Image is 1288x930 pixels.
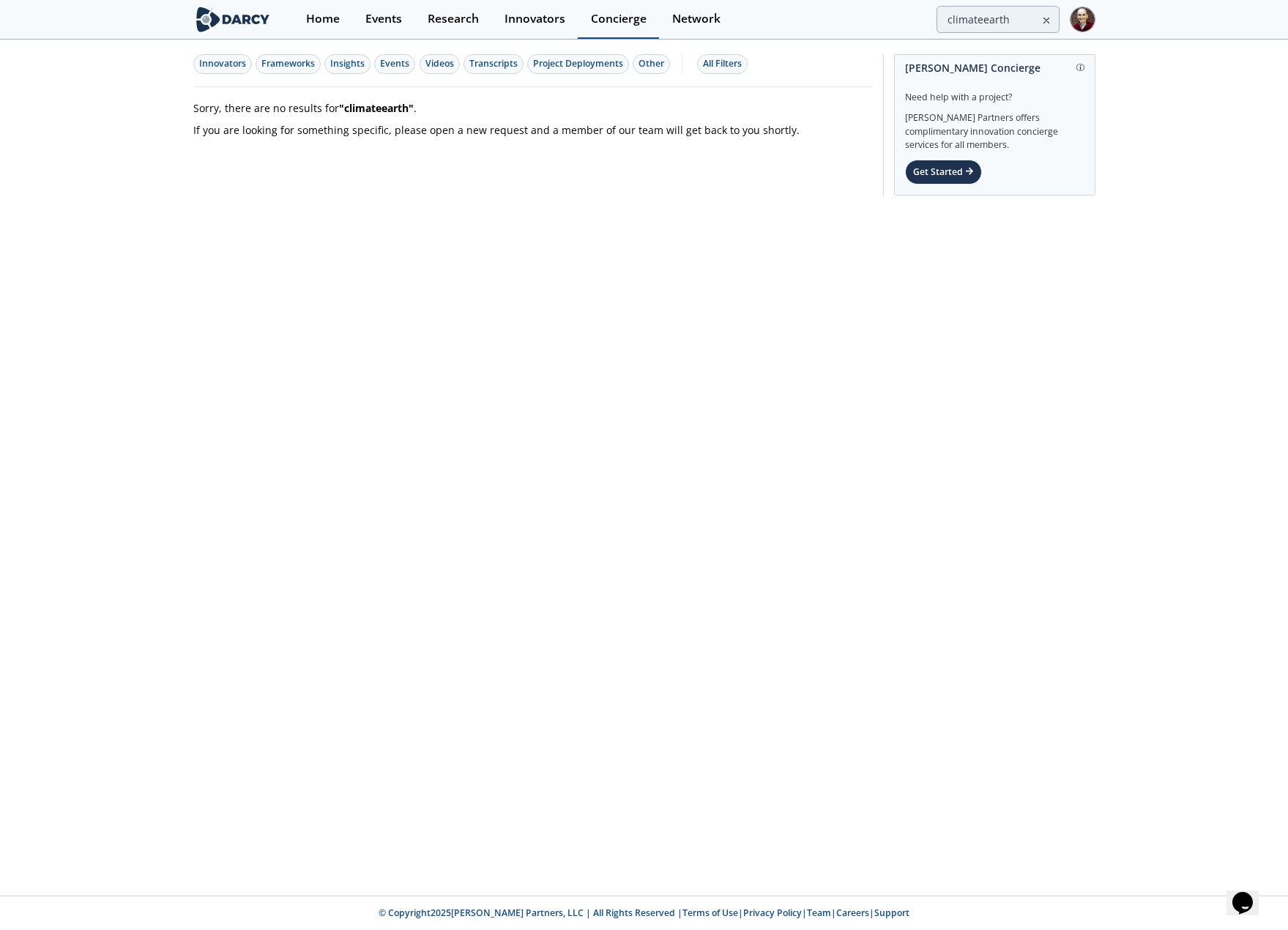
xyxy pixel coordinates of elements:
[428,13,479,25] div: Research
[193,54,252,74] button: Innovators
[905,160,982,185] div: Get Started
[905,81,1084,104] div: Need help with a project?
[836,907,869,919] a: Careers
[261,57,315,70] div: Frameworks
[703,57,742,70] div: All Filters
[1226,871,1273,915] iframe: chat widget
[743,907,802,919] a: Privacy Policy
[103,907,1186,920] p: © Copyright 2025 [PERSON_NAME] Partners, LLC | All Rights Reserved | | | | |
[374,54,415,74] button: Events
[527,54,629,74] button: Project Deployments
[193,122,873,139] p: If you are looking for something specific, please open a new request and a member of our team wil...
[697,54,748,74] button: All Filters
[306,13,340,25] div: Home
[591,13,647,25] div: Concierge
[469,57,518,70] div: Transcripts
[380,57,409,70] div: Events
[672,13,721,25] div: Network
[425,57,454,70] div: Videos
[807,907,831,919] a: Team
[1076,64,1084,72] img: information.svg
[256,54,321,74] button: Frameworks
[639,57,664,70] div: Other
[464,54,524,74] button: Transcripts
[365,13,402,25] div: Events
[633,54,670,74] button: Other
[193,100,873,117] p: Sorry, there are no results for .
[905,104,1084,152] div: [PERSON_NAME] Partners offers complimentary innovation concierge services for all members.
[874,907,909,919] a: Support
[339,101,414,115] strong: " climateearth "
[420,54,460,74] button: Videos
[682,907,738,919] a: Terms of Use
[533,57,623,70] div: Project Deployments
[324,54,371,74] button: Insights
[193,7,273,32] img: logo-wide.svg
[1070,7,1095,32] img: Profile
[199,57,246,70] div: Innovators
[937,6,1060,33] input: Advanced Search
[505,13,565,25] div: Innovators
[905,55,1084,81] div: [PERSON_NAME] Concierge
[330,57,365,70] div: Insights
